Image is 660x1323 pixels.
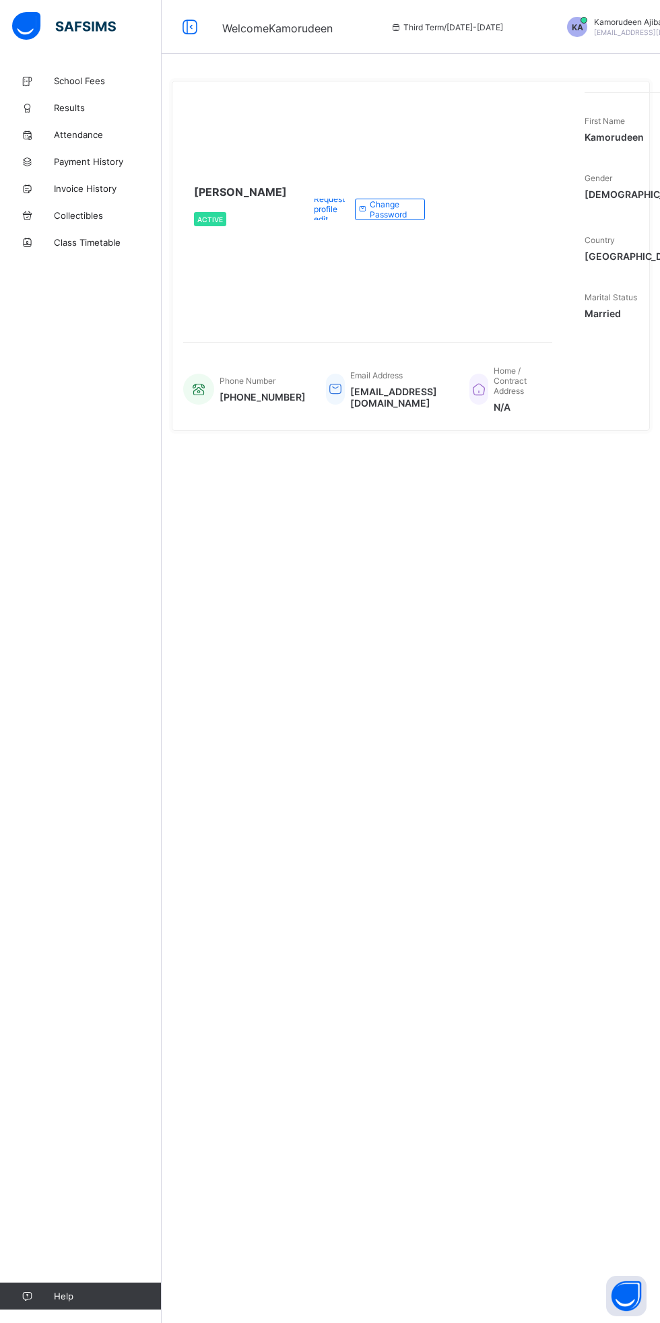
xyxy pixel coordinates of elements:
[54,102,162,113] span: Results
[54,183,162,194] span: Invoice History
[585,235,615,245] span: Country
[220,376,275,386] span: Phone Number
[585,116,625,126] span: First Name
[12,12,116,40] img: safsims
[54,210,162,221] span: Collectibles
[54,1291,161,1301] span: Help
[220,391,306,403] span: [PHONE_NUMBER]
[194,185,287,199] span: [PERSON_NAME]
[606,1276,647,1316] button: Open asap
[572,22,583,32] span: KA
[585,173,612,183] span: Gender
[494,366,527,396] span: Home / Contract Address
[350,386,449,409] span: [EMAIL_ADDRESS][DOMAIN_NAME]
[350,370,403,380] span: Email Address
[197,215,223,224] span: Active
[54,156,162,167] span: Payment History
[54,75,162,86] span: School Fees
[314,194,345,224] span: Request profile edit
[390,22,503,32] span: session/term information
[54,129,162,140] span: Attendance
[370,199,414,219] span: Change Password
[494,401,539,413] span: N/A
[222,22,333,35] span: Welcome Kamorudeen
[585,292,637,302] span: Marital Status
[54,237,162,248] span: Class Timetable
